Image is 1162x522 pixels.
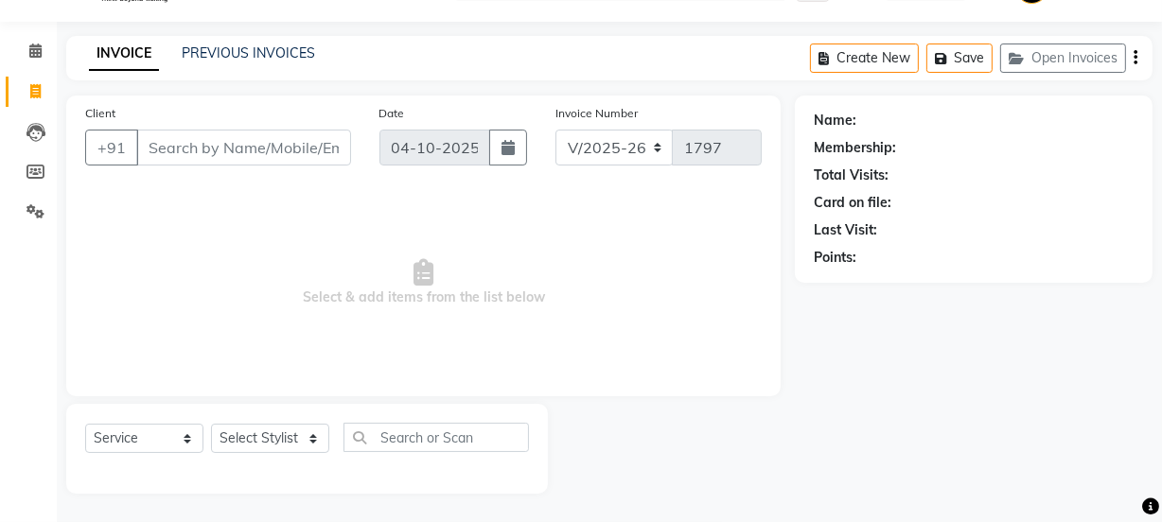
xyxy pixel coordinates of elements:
button: Create New [810,43,919,73]
label: Date [379,105,405,122]
a: INVOICE [89,37,159,71]
button: Open Invoices [1000,43,1126,73]
button: +91 [85,130,138,165]
div: Membership: [814,138,896,158]
button: Save [926,43,993,73]
input: Search or Scan [343,423,529,452]
a: PREVIOUS INVOICES [182,44,315,61]
label: Invoice Number [555,105,638,122]
div: Total Visits: [814,165,889,185]
div: Last Visit: [814,220,877,240]
div: Points: [814,248,856,268]
div: Card on file: [814,193,891,213]
div: Name: [814,111,856,130]
input: Search by Name/Mobile/Email/Code [136,130,351,165]
label: Client [85,105,115,122]
span: Select & add items from the list below [85,188,762,377]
